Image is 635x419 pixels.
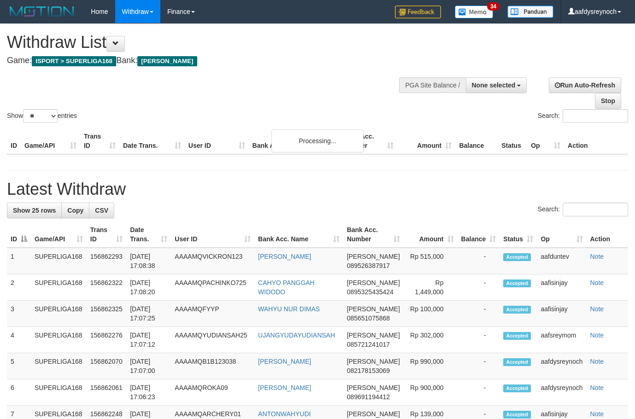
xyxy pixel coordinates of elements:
span: None selected [472,81,516,89]
a: Copy [61,203,89,218]
td: - [458,301,500,327]
td: 156862276 [87,327,126,353]
td: 6 [7,379,31,406]
th: Status [498,128,527,154]
td: SUPERLIGA168 [31,248,87,274]
td: aafsreymom [537,327,586,353]
td: 5 [7,353,31,379]
th: Game/API [21,128,80,154]
h1: Latest Withdraw [7,180,628,198]
span: CSV [95,207,108,214]
span: Show 25 rows [13,207,56,214]
a: UJANGYUDAYUDIANSAH [258,332,335,339]
th: Date Trans. [119,128,185,154]
a: Show 25 rows [7,203,62,218]
label: Search: [538,109,628,123]
span: Copy 082178153069 to clipboard [347,367,390,374]
span: [PERSON_NAME] [347,279,400,286]
th: Op: activate to sort column ascending [537,221,586,248]
a: Note [590,332,604,339]
th: Game/API: activate to sort column ascending [31,221,87,248]
th: Bank Acc. Number [339,128,397,154]
td: - [458,379,500,406]
span: Copy 089526387917 to clipboard [347,262,390,269]
span: [PERSON_NAME] [347,358,400,365]
img: panduan.png [507,6,553,18]
th: Bank Acc. Number: activate to sort column ascending [343,221,404,248]
td: AAAAMQYUDIANSAH25 [171,327,254,353]
span: [PERSON_NAME] [137,56,197,66]
a: Note [590,305,604,313]
td: - [458,327,500,353]
span: [PERSON_NAME] [347,384,400,391]
th: Amount: activate to sort column ascending [404,221,458,248]
span: [PERSON_NAME] [347,410,400,418]
th: Date Trans.: activate to sort column ascending [126,221,171,248]
h4: Game: Bank: [7,56,414,65]
span: Copy 0895325435424 to clipboard [347,288,394,296]
span: [PERSON_NAME] [347,253,400,260]
span: Accepted [503,384,531,392]
div: PGA Site Balance / [399,77,465,93]
td: 1 [7,248,31,274]
th: Bank Acc. Name [249,128,340,154]
a: [PERSON_NAME] [258,384,311,391]
td: SUPERLIGA168 [31,327,87,353]
th: User ID: activate to sort column ascending [171,221,254,248]
td: 156862061 [87,379,126,406]
td: aafisinjay [537,274,586,301]
td: Rp 100,000 [404,301,458,327]
a: CSV [89,203,114,218]
td: Rp 1,449,000 [404,274,458,301]
td: 156862070 [87,353,126,379]
td: 156862322 [87,274,126,301]
td: aafdysreynoch [537,379,586,406]
span: ISPORT > SUPERLIGA168 [32,56,116,66]
select: Showentries [23,109,58,123]
span: Accepted [503,253,531,261]
a: ANTONWAHYUDI [258,410,311,418]
td: Rp 302,000 [404,327,458,353]
td: [DATE] 17:06:23 [126,379,171,406]
td: [DATE] 17:07:00 [126,353,171,379]
span: Copy [67,207,83,214]
td: AAAAMQB1B123038 [171,353,254,379]
td: 3 [7,301,31,327]
td: AAAAMQPACHINKO725 [171,274,254,301]
td: AAAAMQFYYP [171,301,254,327]
a: Run Auto-Refresh [549,77,621,93]
td: [DATE] 17:08:38 [126,248,171,274]
span: Accepted [503,411,531,419]
a: CAHYO PANGGAH WIDODO [258,279,315,296]
a: WAHYU NUR DIMAS [258,305,320,313]
td: - [458,353,500,379]
a: [PERSON_NAME] [258,253,311,260]
label: Show entries [7,109,77,123]
th: Trans ID [80,128,119,154]
img: Feedback.jpg [395,6,441,18]
th: Action [587,221,629,248]
span: Copy 085651075868 to clipboard [347,314,390,322]
span: 34 [487,2,500,11]
span: Copy 085721241017 to clipboard [347,341,390,348]
th: ID [7,128,21,154]
td: SUPERLIGA168 [31,379,87,406]
h1: Withdraw List [7,33,414,52]
span: Accepted [503,332,531,340]
input: Search: [563,109,628,123]
td: [DATE] 17:07:25 [126,301,171,327]
th: Bank Acc. Name: activate to sort column ascending [254,221,343,248]
td: SUPERLIGA168 [31,353,87,379]
td: [DATE] 17:08:20 [126,274,171,301]
td: 4 [7,327,31,353]
td: aafduntev [537,248,586,274]
td: Rp 990,000 [404,353,458,379]
th: Status: activate to sort column ascending [500,221,537,248]
td: 156862293 [87,248,126,274]
img: MOTION_logo.png [7,5,77,18]
span: Accepted [503,306,531,314]
th: User ID [185,128,249,154]
span: Copy 089691194412 to clipboard [347,393,390,401]
div: Processing... [271,129,364,152]
td: AAAAMQROKA09 [171,379,254,406]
